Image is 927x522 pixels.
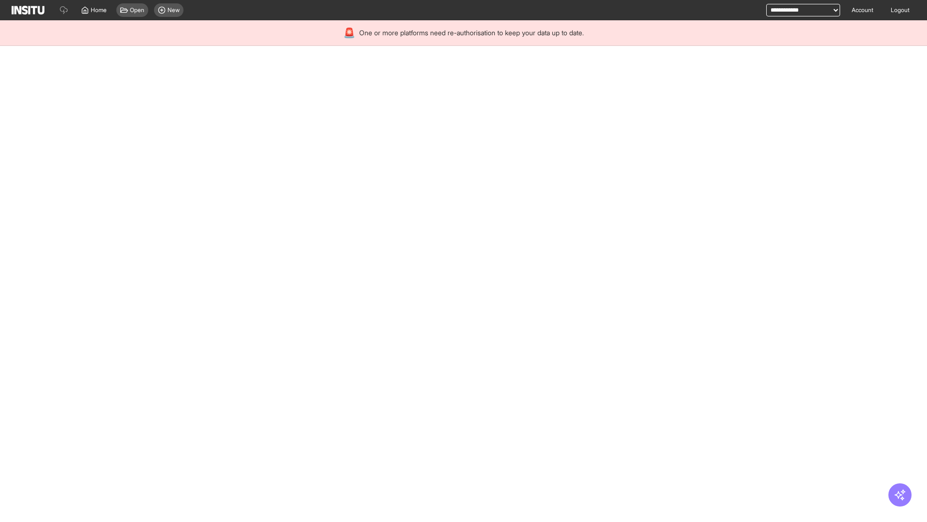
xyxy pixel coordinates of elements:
[343,26,355,40] div: 🚨
[91,6,107,14] span: Home
[12,6,44,14] img: Logo
[130,6,144,14] span: Open
[359,28,584,38] span: One or more platforms need re-authorisation to keep your data up to date.
[168,6,180,14] span: New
